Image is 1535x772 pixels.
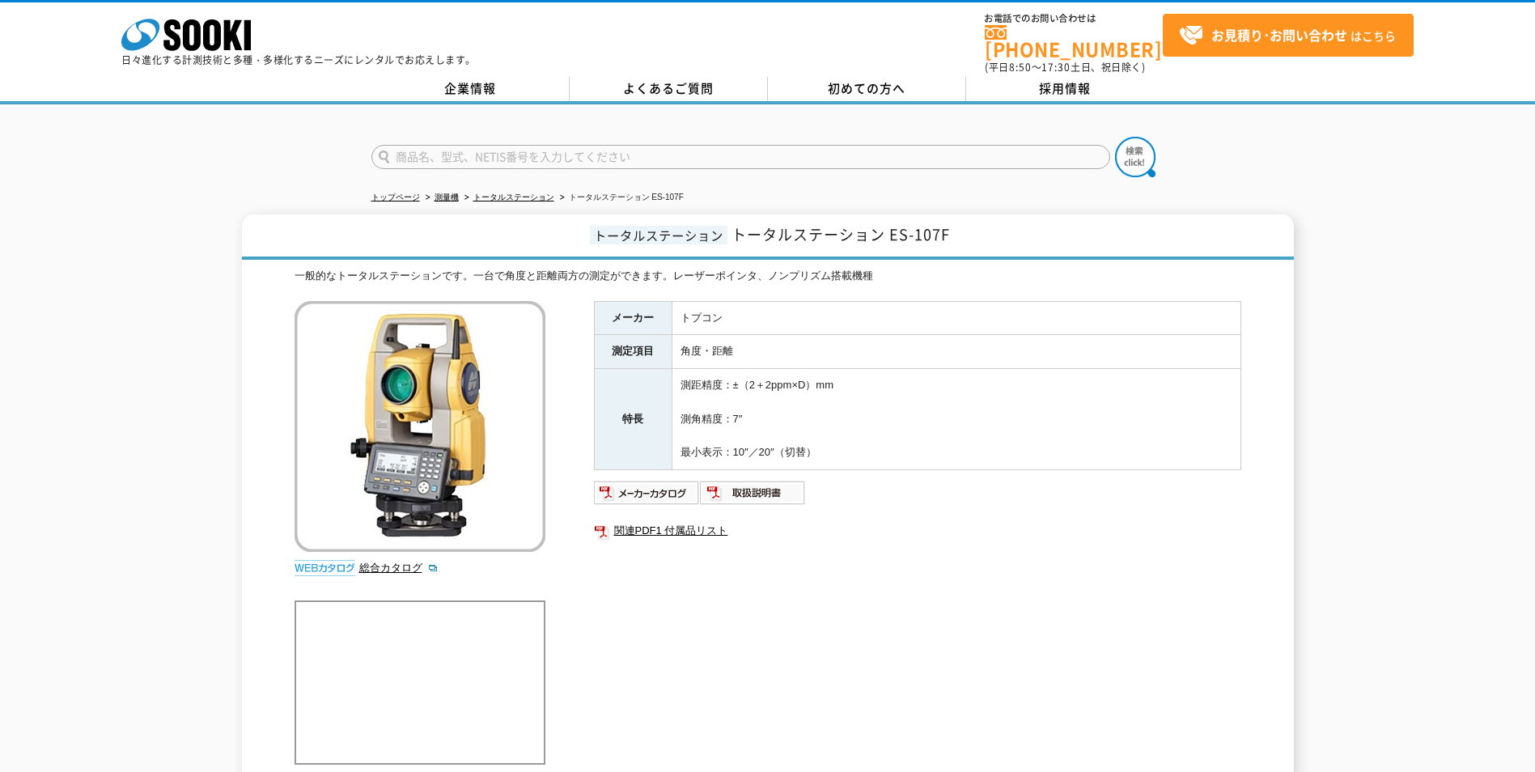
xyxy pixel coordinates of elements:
[371,193,420,201] a: トップページ
[985,25,1163,58] a: [PHONE_NUMBER]
[700,490,806,503] a: 取扱説明書
[1211,25,1347,45] strong: お見積り･お問い合わせ
[731,223,950,245] span: トータルステーション ES-107F
[557,189,684,206] li: トータルステーション ES-107F
[590,226,727,244] span: トータルステーション
[594,301,672,335] th: メーカー
[371,77,570,101] a: 企業情報
[985,60,1145,74] span: (平日 ～ 土日、祝日除く)
[295,301,545,552] img: トータルステーション ES-107F
[594,369,672,470] th: 特長
[594,520,1241,541] a: 関連PDF1 付属品リスト
[121,55,476,65] p: 日々進化する計測技術と多種・多様化するニーズにレンタルでお応えします。
[295,268,1241,285] div: 一般的なトータルステーションです。一台で角度と距離両方の測定ができます。レーザーポインタ、ノンプリズム搭載機種
[1009,60,1032,74] span: 8:50
[1179,23,1396,48] span: はこちら
[435,193,459,201] a: 測量機
[359,562,439,574] a: 総合カタログ
[594,480,700,506] img: メーカーカタログ
[295,560,355,576] img: webカタログ
[966,77,1164,101] a: 採用情報
[594,490,700,503] a: メーカーカタログ
[594,335,672,369] th: 測定項目
[828,79,905,97] span: 初めての方へ
[371,145,1110,169] input: 商品名、型式、NETIS番号を入力してください
[473,193,554,201] a: トータルステーション
[1115,137,1155,177] img: btn_search.png
[672,335,1240,369] td: 角度・距離
[1041,60,1071,74] span: 17:30
[672,301,1240,335] td: トプコン
[570,77,768,101] a: よくあるご質問
[985,14,1163,23] span: お電話でのお問い合わせは
[1163,14,1414,57] a: お見積り･お問い合わせはこちら
[672,369,1240,470] td: 測距精度：±（2＋2ppm×D）mm 測角精度：7″ 最小表示：10″／20″（切替）
[700,480,806,506] img: 取扱説明書
[768,77,966,101] a: 初めての方へ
